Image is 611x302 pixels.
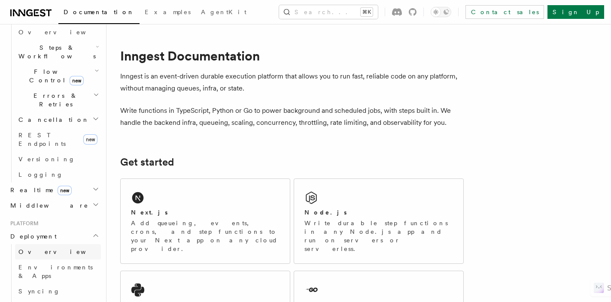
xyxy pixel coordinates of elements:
span: REST Endpoints [18,132,66,147]
a: Logging [15,167,101,182]
h2: Node.js [304,208,347,217]
span: Versioning [18,156,75,163]
span: Syncing [18,288,60,295]
a: Overview [15,24,101,40]
p: Write durable step functions in any Node.js app and run on servers or serverless. [304,219,453,253]
button: Search...⌘K [279,5,378,19]
span: Errors & Retries [15,91,93,109]
button: Middleware [7,198,101,213]
a: Environments & Apps [15,260,101,284]
a: Examples [140,3,196,23]
span: Examples [145,9,191,15]
a: Syncing [15,284,101,299]
span: new [83,134,97,145]
span: Realtime [7,186,72,194]
button: Flow Controlnew [15,64,101,88]
span: Platform [7,220,39,227]
span: Logging [18,171,63,178]
span: Overview [18,29,107,36]
a: Next.jsAdd queueing, events, crons, and step functions to your Next app on any cloud provider. [120,178,290,264]
a: AgentKit [196,3,252,23]
a: Contact sales [465,5,544,19]
h2: Next.js [131,208,168,217]
span: Deployment [7,232,57,241]
button: Deployment [7,229,101,244]
a: Versioning [15,151,101,167]
a: Overview [15,244,101,260]
span: Documentation [64,9,134,15]
button: Realtimenew [7,182,101,198]
a: REST Endpointsnew [15,127,101,151]
a: Sign Up [547,5,604,19]
p: Add queueing, events, crons, and step functions to your Next app on any cloud provider. [131,219,280,253]
button: Errors & Retries [15,88,101,112]
span: Environments & Apps [18,264,93,279]
span: Overview [18,248,107,255]
span: Cancellation [15,115,89,124]
p: Inngest is an event-driven durable execution platform that allows you to run fast, reliable code ... [120,70,464,94]
p: Write functions in TypeScript, Python or Go to power background and scheduled jobs, with steps bu... [120,105,464,129]
button: Cancellation [15,112,101,127]
button: Steps & Workflows [15,40,101,64]
button: Toggle dark mode [431,7,451,17]
a: Node.jsWrite durable step functions in any Node.js app and run on servers or serverless. [294,178,464,264]
div: Inngest Functions [7,24,101,182]
a: Get started [120,156,174,168]
span: AgentKit [201,9,246,15]
span: new [70,76,84,85]
h1: Inngest Documentation [120,48,464,63]
span: Steps & Workflows [15,43,96,60]
a: Documentation [58,3,140,24]
span: Middleware [7,201,88,210]
kbd: ⌘K [361,8,373,16]
span: new [58,186,72,195]
span: Flow Control [15,67,94,85]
